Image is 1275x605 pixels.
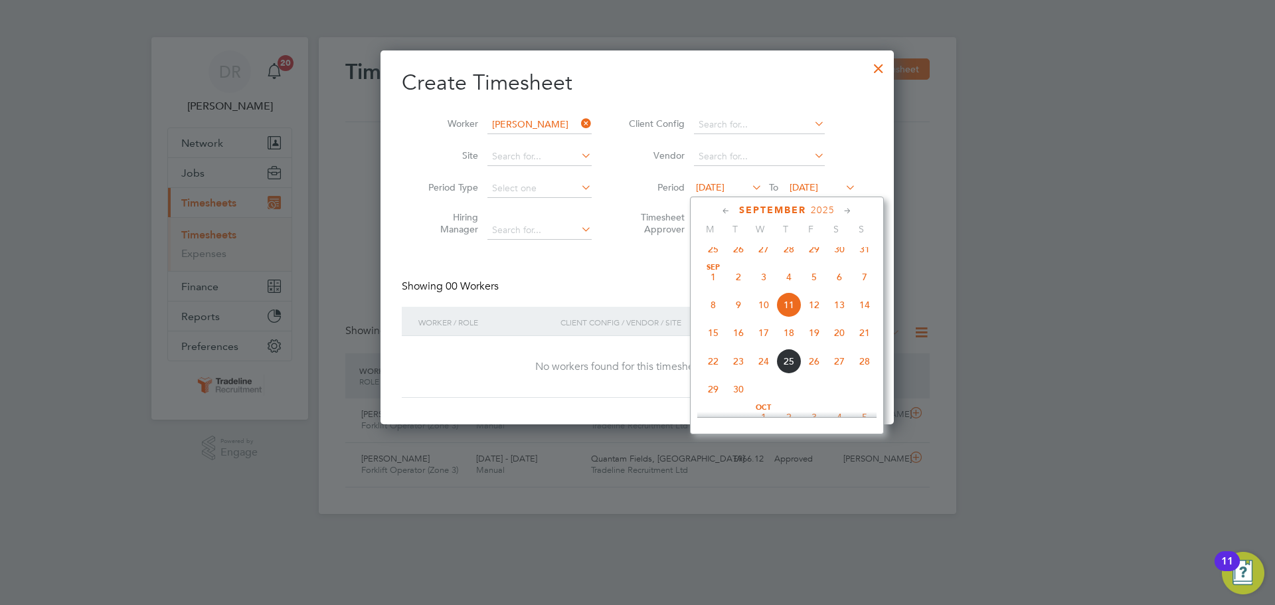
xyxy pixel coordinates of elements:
div: Worker / Role [415,307,557,337]
span: 13 [827,292,852,317]
span: 3 [751,264,776,290]
span: 1 [701,264,726,290]
span: To [765,179,782,196]
input: Search for... [487,147,592,166]
span: September [739,205,806,216]
span: 10 [751,292,776,317]
span: 25 [701,236,726,262]
span: 4 [827,404,852,430]
label: Hiring Manager [418,211,478,235]
span: 26 [726,236,751,262]
span: 16 [726,320,751,345]
span: 26 [802,349,827,374]
span: 2025 [811,205,835,216]
span: 00 Workers [446,280,499,293]
span: M [697,223,722,235]
button: Open Resource Center, 11 new notifications [1222,552,1264,594]
span: 27 [751,236,776,262]
span: 27 [827,349,852,374]
span: 12 [802,292,827,317]
span: 17 [751,320,776,345]
span: 9 [726,292,751,317]
span: 7 [852,264,877,290]
span: 24 [751,349,776,374]
span: 15 [701,320,726,345]
span: [DATE] [790,181,818,193]
span: 20 [827,320,852,345]
span: 2 [776,404,802,430]
span: 18 [776,320,802,345]
span: Sep [701,264,726,271]
span: 11 [776,292,802,317]
span: 21 [852,320,877,345]
span: 2 [726,264,751,290]
span: 30 [726,377,751,402]
span: Oct [751,404,776,411]
label: Worker [418,118,478,130]
div: Client Config / Vendor / Site [557,307,770,337]
input: Search for... [694,147,825,166]
span: W [748,223,773,235]
label: Timesheet Approver [625,211,685,235]
input: Select one [487,179,592,198]
span: 6 [827,264,852,290]
input: Search for... [487,221,592,240]
label: Client Config [625,118,685,130]
label: Period [625,181,685,193]
input: Search for... [694,116,825,134]
span: 28 [852,349,877,374]
h2: Create Timesheet [402,69,873,97]
span: S [823,223,849,235]
span: F [798,223,823,235]
div: Showing [402,280,501,294]
span: 14 [852,292,877,317]
span: 5 [852,404,877,430]
span: 4 [776,264,802,290]
span: 22 [701,349,726,374]
span: 29 [701,377,726,402]
span: 3 [802,404,827,430]
span: [DATE] [696,181,724,193]
span: T [773,223,798,235]
span: 23 [726,349,751,374]
div: 11 [1221,561,1233,578]
span: T [722,223,748,235]
span: 31 [852,236,877,262]
span: 19 [802,320,827,345]
span: 8 [701,292,726,317]
span: 29 [802,236,827,262]
label: Vendor [625,149,685,161]
label: Period Type [418,181,478,193]
label: Site [418,149,478,161]
input: Search for... [487,116,592,134]
span: S [849,223,874,235]
span: 30 [827,236,852,262]
span: 5 [802,264,827,290]
span: 28 [776,236,802,262]
div: No workers found for this timesheet period. [415,360,859,374]
span: 25 [776,349,802,374]
span: 1 [751,404,776,430]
